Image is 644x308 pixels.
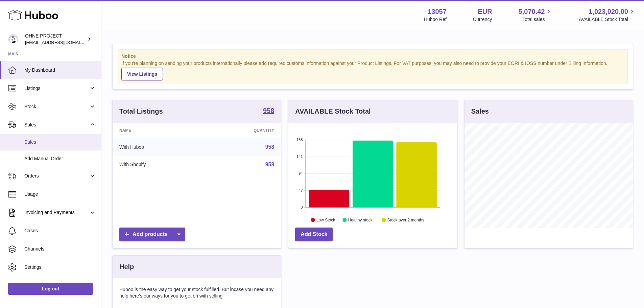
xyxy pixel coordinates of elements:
h3: Help [119,262,134,271]
span: AVAILABLE Stock Total [579,16,636,23]
a: 1,023,020.00 AVAILABLE Stock Total [579,7,636,23]
span: 5,070.42 [519,7,545,16]
a: 958 [265,162,275,167]
th: Name [113,123,204,138]
h3: Total Listings [119,107,163,116]
span: Add Manual Order [24,156,96,162]
p: Huboo is the easy way to get your stock fulfilled. But incase you need any help here's our ways f... [119,286,274,299]
a: Add products [119,228,185,241]
span: Usage [24,191,96,197]
span: Stock [24,103,89,110]
span: Channels [24,246,96,252]
a: Log out [8,283,93,295]
strong: 958 [263,107,274,114]
div: Currency [473,16,492,23]
span: Invoicing and Payments [24,209,89,216]
span: Settings [24,264,96,270]
span: Listings [24,85,89,92]
h3: AVAILABLE Stock Total [295,107,371,116]
a: 958 [263,107,274,115]
strong: Notice [121,53,624,60]
text: 0 [301,205,303,209]
strong: EUR [478,7,492,16]
img: internalAdmin-13057@internal.huboo.com [8,34,18,44]
text: Low Stock [316,217,335,222]
text: 141 [296,155,303,159]
div: Huboo Ref [424,16,447,23]
text: 94 [299,171,303,175]
text: Healthy stock [348,217,373,222]
strong: 13057 [428,7,447,16]
text: 47 [299,188,303,192]
span: Sales [24,139,96,145]
h3: Sales [471,107,489,116]
div: OHNE PROJECT [25,33,86,46]
a: View Listings [121,68,163,80]
span: Orders [24,173,89,179]
span: Cases [24,228,96,234]
a: Add Stock [295,228,333,241]
th: Quantity [204,123,281,138]
span: My Dashboard [24,67,96,73]
a: 958 [265,144,275,150]
td: With Shopify [113,156,204,173]
span: Total sales [522,16,552,23]
a: 5,070.42 Total sales [519,7,553,23]
text: Stock over 2 months [387,217,424,222]
span: 1,023,020.00 [589,7,628,16]
div: If you're planning on sending your products internationally please add required customs informati... [121,60,624,80]
text: 188 [296,138,303,142]
span: Sales [24,122,89,128]
span: [EMAIL_ADDRESS][DOMAIN_NAME] [25,40,99,45]
td: With Huboo [113,138,204,156]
